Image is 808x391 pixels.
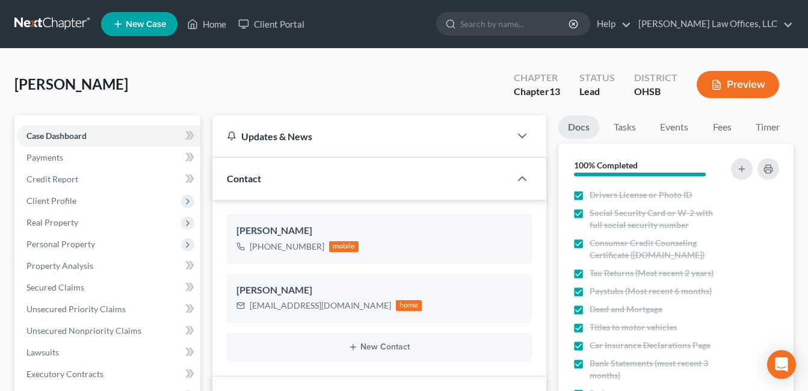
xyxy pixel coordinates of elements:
[590,303,662,315] span: Deed and Mortgage
[590,357,724,381] span: Bank Statements (most recent 3 months)
[26,174,78,184] span: Credit Report
[17,168,200,190] a: Credit Report
[697,71,779,98] button: Preview
[396,300,422,311] div: home
[703,115,741,139] a: Fees
[17,320,200,342] a: Unsecured Nonpriority Claims
[590,267,714,279] span: Tax Returns (Most recent 2 years)
[579,71,615,85] div: Status
[250,300,391,312] div: [EMAIL_ADDRESS][DOMAIN_NAME]
[236,283,522,298] div: [PERSON_NAME]
[514,85,560,99] div: Chapter
[590,189,692,201] span: Drivers License or Photo ID
[590,285,712,297] span: Paystubs (Most recent 6 months)
[26,260,93,271] span: Property Analysis
[634,85,677,99] div: OHSB
[227,130,496,143] div: Updates & News
[17,342,200,363] a: Lawsuits
[632,13,793,35] a: [PERSON_NAME] Law Offices, LLC
[181,13,232,35] a: Home
[26,239,95,249] span: Personal Property
[26,217,78,227] span: Real Property
[26,131,87,141] span: Case Dashboard
[590,207,724,231] span: Social Security Card or W-2 with full social security number
[579,85,615,99] div: Lead
[514,71,560,85] div: Chapter
[767,350,796,379] div: Open Intercom Messenger
[650,115,698,139] a: Events
[14,75,128,93] span: [PERSON_NAME]
[17,298,200,320] a: Unsecured Priority Claims
[126,20,166,29] span: New Case
[17,277,200,298] a: Secured Claims
[460,13,570,35] input: Search by name...
[26,282,84,292] span: Secured Claims
[26,369,103,379] span: Executory Contracts
[17,147,200,168] a: Payments
[590,339,711,351] span: Car Insurance Declarations Page
[26,304,126,314] span: Unsecured Priority Claims
[236,342,522,352] button: New Contact
[26,347,59,357] span: Lawsuits
[26,152,63,162] span: Payments
[17,125,200,147] a: Case Dashboard
[604,115,646,139] a: Tasks
[591,13,631,35] a: Help
[17,255,200,277] a: Property Analysis
[232,13,310,35] a: Client Portal
[250,241,324,253] div: [PHONE_NUMBER]
[574,160,638,170] strong: 100% Completed
[236,224,522,238] div: [PERSON_NAME]
[227,173,261,184] span: Contact
[590,321,677,333] span: Titles to motor vehicles
[590,237,724,261] span: Consumer Credit Counseling Certificate ([DOMAIN_NAME])
[26,325,141,336] span: Unsecured Nonpriority Claims
[746,115,789,139] a: Timer
[634,71,677,85] div: District
[329,241,359,252] div: mobile
[26,195,76,206] span: Client Profile
[558,115,599,139] a: Docs
[549,85,560,97] span: 13
[17,363,200,385] a: Executory Contracts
